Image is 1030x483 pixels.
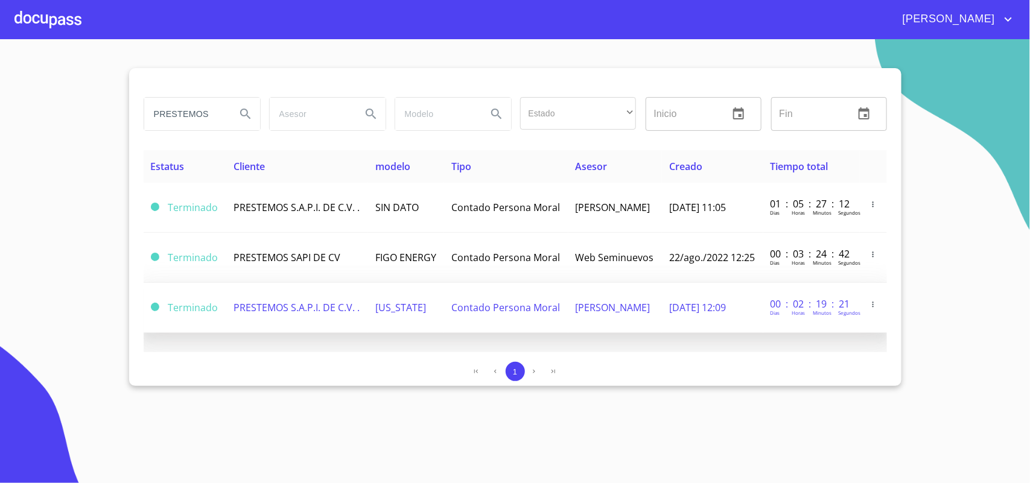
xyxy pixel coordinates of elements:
p: Minutos [813,309,832,316]
span: [US_STATE] [375,301,426,314]
span: 22/ago./2022 12:25 [669,251,755,264]
div: ​ [520,97,636,130]
span: Terminado [151,303,159,311]
span: Terminado [151,253,159,261]
span: [PERSON_NAME] [894,10,1001,29]
p: Horas [792,259,806,266]
p: Dias [771,209,780,216]
span: Terminado [151,203,159,211]
span: Tiempo total [771,160,828,173]
span: Tipo [451,160,471,173]
span: [DATE] 11:05 [669,201,726,214]
span: [DATE] 12:09 [669,301,726,314]
input: search [395,98,477,130]
button: 1 [506,362,525,381]
p: Horas [792,309,806,316]
span: modelo [375,160,410,173]
span: FIGO ENERGY [375,251,436,264]
p: 01 : 05 : 27 : 12 [771,197,852,210]
span: Web Seminuevos [576,251,654,264]
p: Segundos [839,209,861,216]
span: Contado Persona Moral [451,251,560,264]
p: Segundos [839,259,861,266]
span: Contado Persona Moral [451,201,560,214]
p: Dias [771,259,780,266]
button: account of current user [894,10,1016,29]
span: Estatus [151,160,185,173]
p: Segundos [839,309,861,316]
span: Creado [669,160,702,173]
input: search [270,98,352,130]
span: Terminado [168,251,218,264]
span: Terminado [168,301,218,314]
span: 1 [513,367,517,376]
p: Minutos [813,209,832,216]
span: Asesor [576,160,608,173]
span: PRESTEMOS SAPI DE CV [234,251,340,264]
p: Minutos [813,259,832,266]
span: Cliente [234,160,265,173]
span: Terminado [168,201,218,214]
span: [PERSON_NAME] [576,201,650,214]
button: Search [231,99,260,128]
button: Search [482,99,511,128]
span: Contado Persona Moral [451,301,560,314]
span: SIN DATO [375,201,419,214]
p: Dias [771,309,780,316]
p: Horas [792,209,806,216]
button: Search [357,99,386,128]
p: 00 : 03 : 24 : 42 [771,247,852,260]
p: 00 : 02 : 19 : 21 [771,297,852,311]
input: search [144,98,226,130]
span: [PERSON_NAME] [576,301,650,314]
span: PRESTEMOS S.A.P.I. DE C.V. . [234,301,360,314]
span: PRESTEMOS S.A.P.I. DE C.V. . [234,201,360,214]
